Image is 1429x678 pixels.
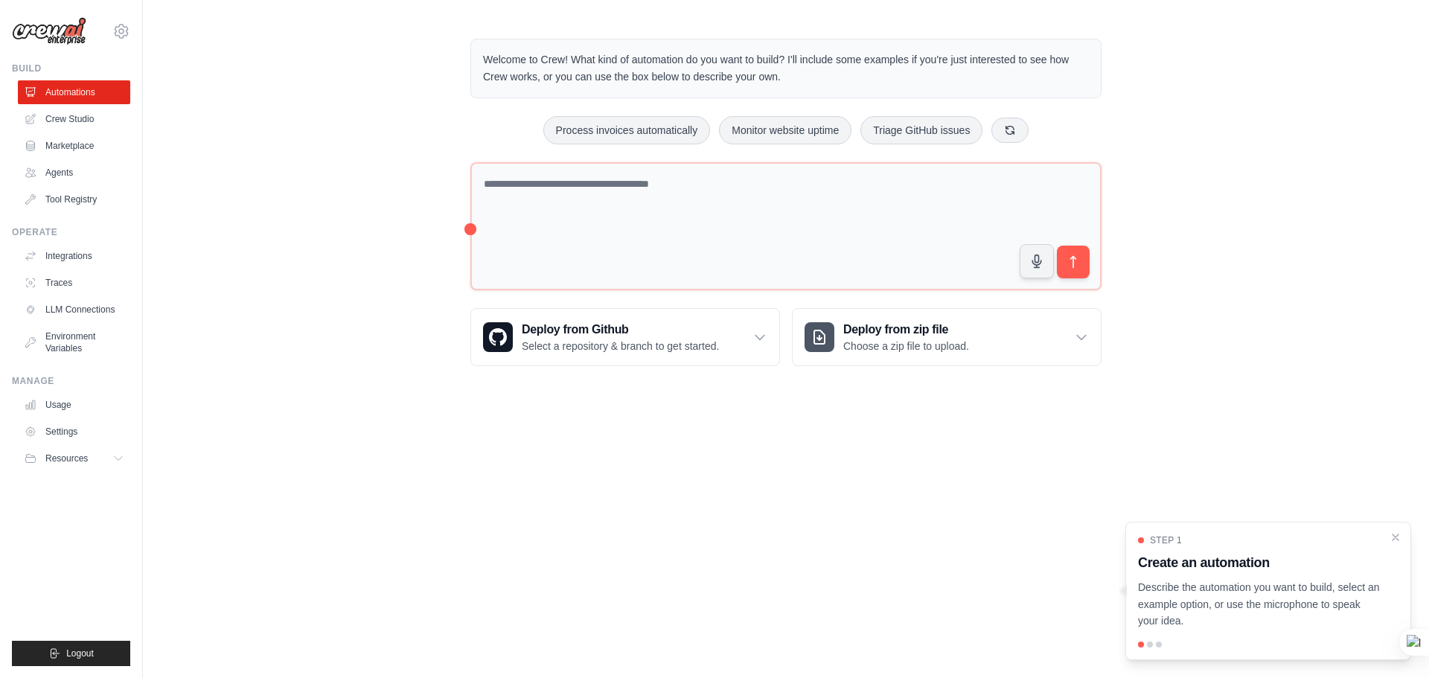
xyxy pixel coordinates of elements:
span: Step 1 [1150,534,1182,546]
h3: Deploy from Github [522,321,719,339]
button: Logout [12,641,130,666]
div: Manage [12,375,130,387]
a: Traces [18,271,130,295]
p: Select a repository & branch to get started. [522,339,719,354]
iframe: Chat Widget [1355,607,1429,678]
a: LLM Connections [18,298,130,322]
h3: Deploy from zip file [843,321,969,339]
a: Settings [18,420,130,444]
p: Describe the automation you want to build, select an example option, or use the microphone to spe... [1138,579,1381,630]
h3: Create an automation [1138,552,1381,573]
a: Marketplace [18,134,130,158]
button: Process invoices automatically [543,116,711,144]
span: Logout [66,647,94,659]
a: Agents [18,161,130,185]
a: Crew Studio [18,107,130,131]
button: Resources [18,447,130,470]
a: Integrations [18,244,130,268]
p: Choose a zip file to upload. [843,339,969,354]
p: Welcome to Crew! What kind of automation do you want to build? I'll include some examples if you'... [483,51,1089,86]
div: Operate [12,226,130,238]
button: Triage GitHub issues [860,116,982,144]
img: Logo [12,17,86,45]
span: Resources [45,452,88,464]
button: Close walkthrough [1390,531,1401,543]
a: Automations [18,80,130,104]
button: Monitor website uptime [719,116,851,144]
div: Build [12,63,130,74]
a: Usage [18,393,130,417]
a: Environment Variables [18,324,130,360]
a: Tool Registry [18,188,130,211]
